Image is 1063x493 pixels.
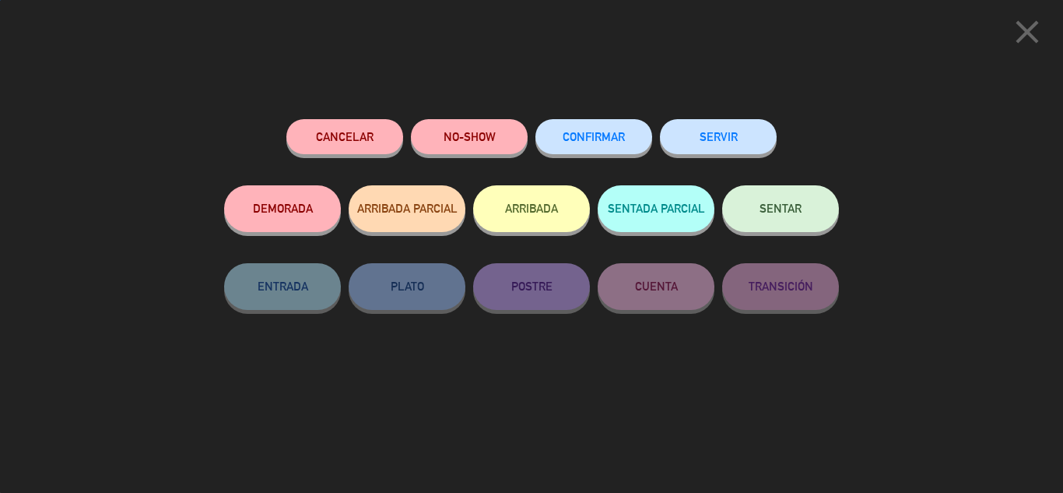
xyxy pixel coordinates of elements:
[473,185,590,232] button: ARRIBADA
[660,119,777,154] button: SERVIR
[722,263,839,310] button: TRANSICIÓN
[598,185,714,232] button: SENTADA PARCIAL
[563,130,625,143] span: CONFIRMAR
[224,263,341,310] button: ENTRADA
[473,263,590,310] button: POSTRE
[535,119,652,154] button: CONFIRMAR
[1003,12,1051,58] button: close
[1008,12,1047,51] i: close
[357,202,458,215] span: ARRIBADA PARCIAL
[224,185,341,232] button: DEMORADA
[722,185,839,232] button: SENTAR
[349,185,465,232] button: ARRIBADA PARCIAL
[598,263,714,310] button: CUENTA
[286,119,403,154] button: Cancelar
[349,263,465,310] button: PLATO
[760,202,802,215] span: SENTAR
[411,119,528,154] button: NO-SHOW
